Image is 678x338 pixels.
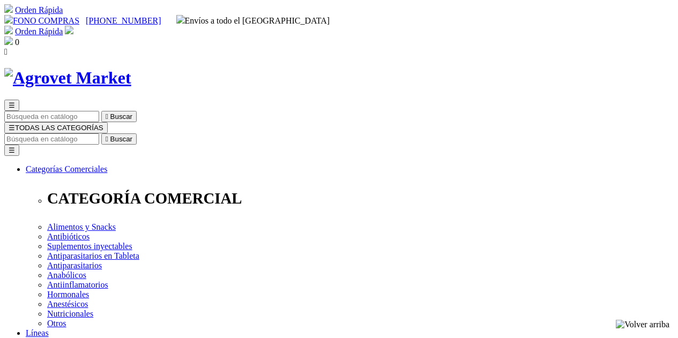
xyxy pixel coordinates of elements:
[4,16,79,25] a: FONO COMPRAS
[4,36,13,45] img: shopping-bag.svg
[47,271,86,280] a: Anabólicos
[47,299,88,309] a: Anestésicos
[106,112,108,121] i: 
[15,5,63,14] a: Orden Rápida
[110,112,132,121] span: Buscar
[4,4,13,13] img: shopping-cart.svg
[47,290,89,299] a: Hormonales
[176,16,330,25] span: Envíos a todo el [GEOGRAPHIC_DATA]
[65,27,73,36] a: Acceda a su cuenta de cliente
[47,280,108,289] a: Antiinflamatorios
[101,133,137,145] button:  Buscar
[110,135,132,143] span: Buscar
[176,15,185,24] img: delivery-truck.svg
[4,111,99,122] input: Buscar
[101,111,137,122] button:  Buscar
[26,328,49,337] a: Líneas
[4,26,13,34] img: shopping-cart.svg
[4,68,131,88] img: Agrovet Market
[15,37,19,47] span: 0
[47,309,93,318] a: Nutricionales
[616,320,669,329] img: Volver arriba
[4,100,19,111] button: ☰
[86,16,161,25] a: [PHONE_NUMBER]
[4,47,8,56] i: 
[9,101,15,109] span: ☰
[47,190,674,207] p: CATEGORÍA COMERCIAL
[47,251,139,260] a: Antiparasitarios en Tableta
[26,164,107,174] a: Categorías Comerciales
[4,15,13,24] img: phone.svg
[106,135,108,143] i: 
[65,26,73,34] img: user.svg
[9,124,15,132] span: ☰
[4,145,19,156] button: ☰
[47,261,102,270] a: Antiparasitarios
[47,242,132,251] a: Suplementos inyectables
[47,319,66,328] a: Otros
[47,232,90,241] a: Antibióticos
[4,133,99,145] input: Buscar
[15,27,63,36] a: Orden Rápida
[47,222,116,231] a: Alimentos y Snacks
[4,122,108,133] button: ☰TODAS LAS CATEGORÍAS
